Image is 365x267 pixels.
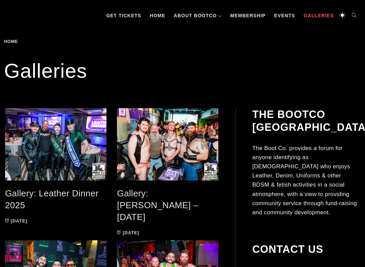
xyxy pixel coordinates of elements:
[146,5,169,26] a: Home
[103,5,145,26] a: GET TICKETS
[252,108,360,133] h2: The BootCo [GEOGRAPHIC_DATA]
[300,5,337,26] a: Galleries
[11,218,27,223] time: [DATE]
[4,39,57,44] div: Breadcrumbs
[252,144,360,217] p: The Boot Co. provides a forum for anyone identifying as [DEMOGRAPHIC_DATA] who enjoys Leather, De...
[271,5,298,26] a: Events
[252,243,360,256] h2: Contact Us
[117,230,139,235] a: [DATE]
[170,5,225,26] a: About BootCo
[117,188,198,222] a: Gallery: [PERSON_NAME] – [DATE]
[5,218,27,223] a: [DATE]
[5,188,99,210] a: Gallery: Leather Dinner 2025
[123,230,139,235] time: [DATE]
[227,5,269,26] a: Membership
[4,57,361,84] h1: Galleries
[4,39,20,44] a: Home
